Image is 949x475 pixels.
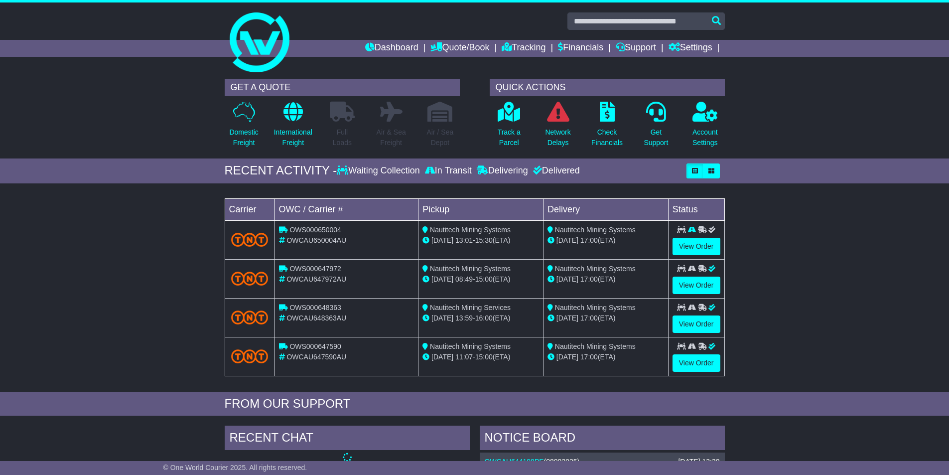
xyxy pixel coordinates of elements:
[474,165,531,176] div: Delivering
[377,127,406,148] p: Air & Sea Freight
[556,236,578,244] span: [DATE]
[547,235,664,246] div: (ETA)
[475,314,493,322] span: 16:00
[502,40,545,57] a: Tracking
[431,236,453,244] span: [DATE]
[430,304,511,312] span: Nautitech Mining Services
[580,314,598,322] span: 17:00
[273,101,313,154] a: InternationalFreight
[231,272,269,285] img: TNT_Domestic.png
[556,314,578,322] span: [DATE]
[547,274,664,285] div: (ETA)
[485,458,544,466] a: OWCAU644198PE
[229,127,258,148] p: Domestic Freight
[274,127,312,148] p: International Freight
[422,313,539,323] div: - (ETA)
[544,101,571,154] a: NetworkDelays
[286,236,346,244] span: OWCAU650004AU
[289,265,341,273] span: OWS000647972
[225,198,274,220] td: Carrier
[475,275,493,283] span: 15:00
[286,353,346,361] span: OWCAU647590AU
[616,40,656,57] a: Support
[231,233,269,246] img: TNT_Domestic.png
[430,342,511,350] span: Nautitech Mining Systems
[673,277,720,294] a: View Order
[485,458,720,466] div: ( )
[546,458,577,466] span: 08092025
[556,353,578,361] span: [DATE]
[497,101,521,154] a: Track aParcel
[430,40,489,57] a: Quote/Book
[225,397,725,411] div: FROM OUR SUPPORT
[673,316,720,333] a: View Order
[558,40,603,57] a: Financials
[431,353,453,361] span: [DATE]
[673,354,720,372] a: View Order
[225,163,337,178] div: RECENT ACTIVITY -
[422,352,539,362] div: - (ETA)
[418,198,543,220] td: Pickup
[289,342,341,350] span: OWS000647590
[678,458,719,466] div: [DATE] 13:30
[556,275,578,283] span: [DATE]
[455,353,473,361] span: 11:07
[498,127,521,148] p: Track a Parcel
[229,101,259,154] a: DomesticFreight
[545,127,570,148] p: Network Delays
[286,275,346,283] span: OWCAU647972AU
[580,236,598,244] span: 17:00
[580,353,598,361] span: 17:00
[547,352,664,362] div: (ETA)
[422,235,539,246] div: - (ETA)
[555,342,636,350] span: Nautitech Mining Systems
[231,349,269,363] img: TNT_Domestic.png
[644,127,668,148] p: Get Support
[330,127,355,148] p: Full Loads
[365,40,418,57] a: Dashboard
[455,314,473,322] span: 13:59
[286,314,346,322] span: OWCAU648363AU
[643,101,669,154] a: GetSupport
[430,265,511,273] span: Nautitech Mining Systems
[225,426,470,453] div: RECENT CHAT
[580,275,598,283] span: 17:00
[480,426,725,453] div: NOTICE BOARD
[455,275,473,283] span: 08:49
[289,304,341,312] span: OWS000648363
[555,265,636,273] span: Nautitech Mining Systems
[163,464,307,472] span: © One World Courier 2025. All rights reserved.
[289,226,341,234] span: OWS000650004
[455,236,473,244] span: 13:01
[692,127,718,148] p: Account Settings
[669,40,712,57] a: Settings
[547,313,664,323] div: (ETA)
[274,198,418,220] td: OWC / Carrier #
[591,101,623,154] a: CheckFinancials
[422,165,474,176] div: In Transit
[490,79,725,96] div: QUICK ACTIONS
[430,226,511,234] span: Nautitech Mining Systems
[668,198,724,220] td: Status
[431,314,453,322] span: [DATE]
[692,101,718,154] a: AccountSettings
[475,236,493,244] span: 15:30
[431,275,453,283] span: [DATE]
[555,304,636,312] span: Nautitech Mining Systems
[531,165,580,176] div: Delivered
[673,238,720,255] a: View Order
[555,226,636,234] span: Nautitech Mining Systems
[225,79,460,96] div: GET A QUOTE
[591,127,623,148] p: Check Financials
[475,353,493,361] span: 15:00
[422,274,539,285] div: - (ETA)
[427,127,454,148] p: Air / Sea Depot
[231,311,269,324] img: TNT_Domestic.png
[337,165,422,176] div: Waiting Collection
[543,198,668,220] td: Delivery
